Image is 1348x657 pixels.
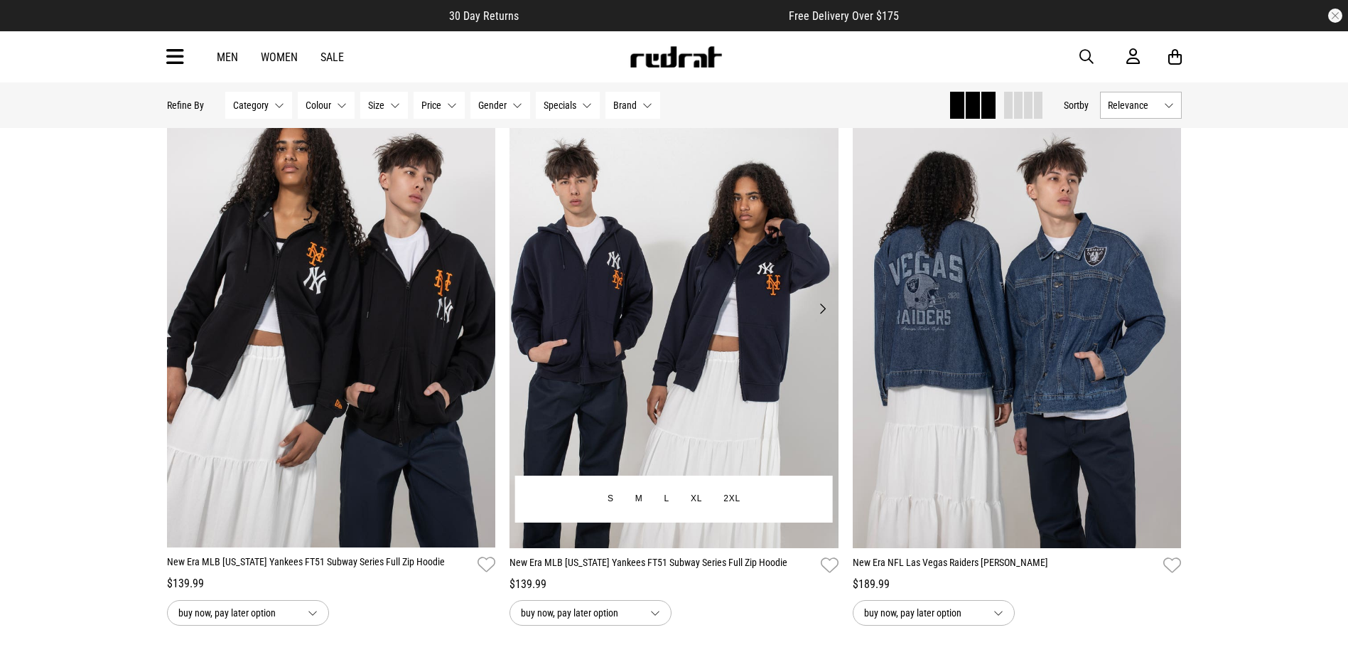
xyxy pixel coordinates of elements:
span: Relevance [1108,100,1158,111]
span: Category [233,100,269,111]
span: by [1079,100,1089,111]
span: buy now, pay later option [864,604,982,621]
iframe: Customer reviews powered by Trustpilot [547,9,760,23]
span: 30 Day Returns [449,9,519,23]
span: Size [368,100,384,111]
div: $189.99 [853,576,1182,593]
span: Colour [306,100,331,111]
button: XL [680,486,713,512]
button: Size [360,92,408,119]
button: Gender [470,92,530,119]
span: Gender [478,100,507,111]
p: Refine By [167,100,204,111]
button: Sortby [1064,97,1089,114]
button: Colour [298,92,355,119]
span: Specials [544,100,576,111]
div: $139.99 [509,576,839,593]
span: buy now, pay later option [521,604,639,621]
button: buy now, pay later option [853,600,1015,626]
a: New Era MLB [US_STATE] Yankees FT51 Subway Series Full Zip Hoodie [509,555,815,576]
button: Category [225,92,292,119]
span: buy now, pay later option [178,604,296,621]
img: Redrat logo [629,46,723,68]
a: Women [261,50,298,64]
span: Free Delivery Over $175 [789,9,899,23]
img: New Era Mlb New York Yankees Ft51 Subway Series Full Zip Hoodie in Blue [509,87,839,547]
img: New Era Mlb New York Yankees Ft51 Subway Series Full Zip Hoodie in Black [167,87,496,547]
a: Men [217,50,238,64]
button: M [625,486,654,512]
button: 2XL [713,486,751,512]
button: Brand [605,92,660,119]
a: New Era MLB [US_STATE] Yankees FT51 Subway Series Full Zip Hoodie [167,555,473,575]
a: New Era NFL Las Vegas Raiders [PERSON_NAME] [853,555,1158,576]
img: New Era Nfl Las Vegas Raiders Denim Jacket in Unknown [853,87,1182,547]
span: Price [421,100,441,111]
button: Price [414,92,465,119]
button: Specials [536,92,600,119]
button: buy now, pay later option [167,600,329,626]
span: Brand [613,100,637,111]
button: S [597,486,625,512]
button: Previous [517,300,534,317]
button: Open LiveChat chat widget [11,6,54,48]
button: Relevance [1100,92,1182,119]
button: Next [814,300,831,317]
button: L [654,486,680,512]
a: Sale [320,50,344,64]
button: buy now, pay later option [509,600,672,626]
div: $139.99 [167,575,496,592]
